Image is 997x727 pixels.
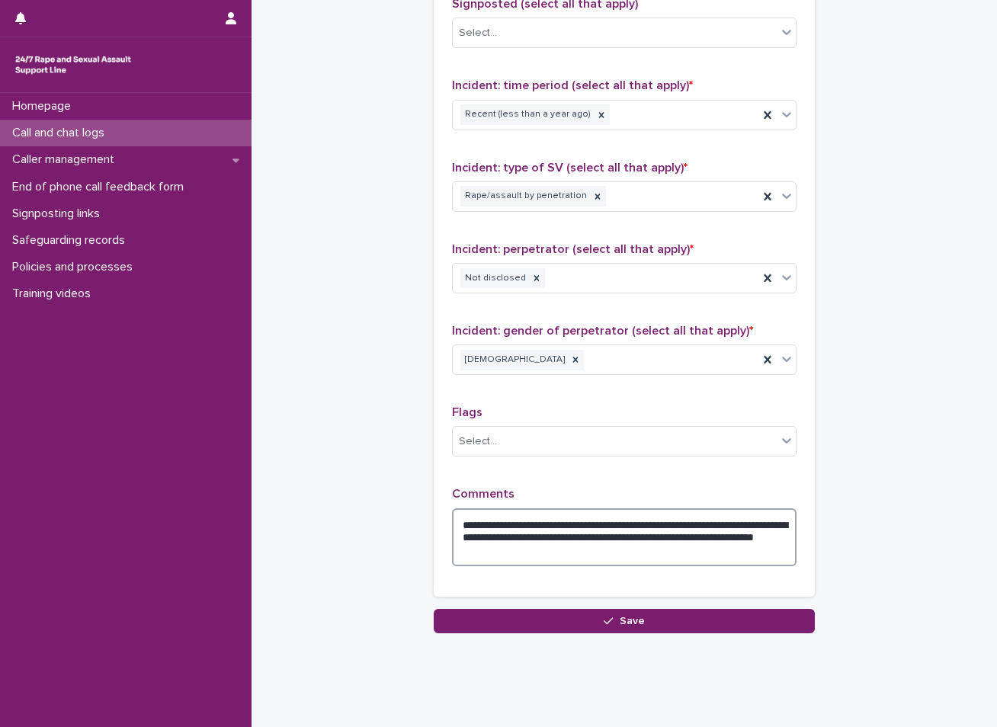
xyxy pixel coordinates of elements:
[460,350,567,370] div: [DEMOGRAPHIC_DATA]
[459,25,497,41] div: Select...
[460,268,528,289] div: Not disclosed
[6,152,127,167] p: Caller management
[452,488,515,500] span: Comments
[6,260,145,274] p: Policies and processes
[6,207,112,221] p: Signposting links
[6,99,83,114] p: Homepage
[452,243,694,255] span: Incident: perpetrator (select all that apply)
[452,162,688,174] span: Incident: type of SV (select all that apply)
[6,180,196,194] p: End of phone call feedback form
[452,325,753,337] span: Incident: gender of perpetrator (select all that apply)
[12,50,134,80] img: rhQMoQhaT3yELyF149Cw
[459,434,497,450] div: Select...
[434,609,815,633] button: Save
[460,186,589,207] div: Rape/assault by penetration
[460,104,593,125] div: Recent (less than a year ago)
[452,406,482,418] span: Flags
[6,126,117,140] p: Call and chat logs
[6,233,137,248] p: Safeguarding records
[452,79,693,91] span: Incident: time period (select all that apply)
[6,287,103,301] p: Training videos
[620,616,645,626] span: Save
